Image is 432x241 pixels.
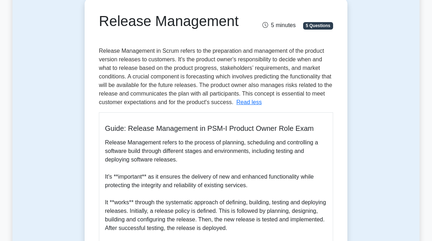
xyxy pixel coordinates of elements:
[303,22,333,29] span: 5 Questions
[262,22,296,28] span: 5 minutes
[99,48,332,105] span: Release Management in Scrum refers to the preparation and management of the product version relea...
[99,12,252,30] h1: Release Management
[236,98,262,107] button: Read less
[105,124,327,133] h5: Guide: Release Management in PSM-I Product Owner Role Exam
